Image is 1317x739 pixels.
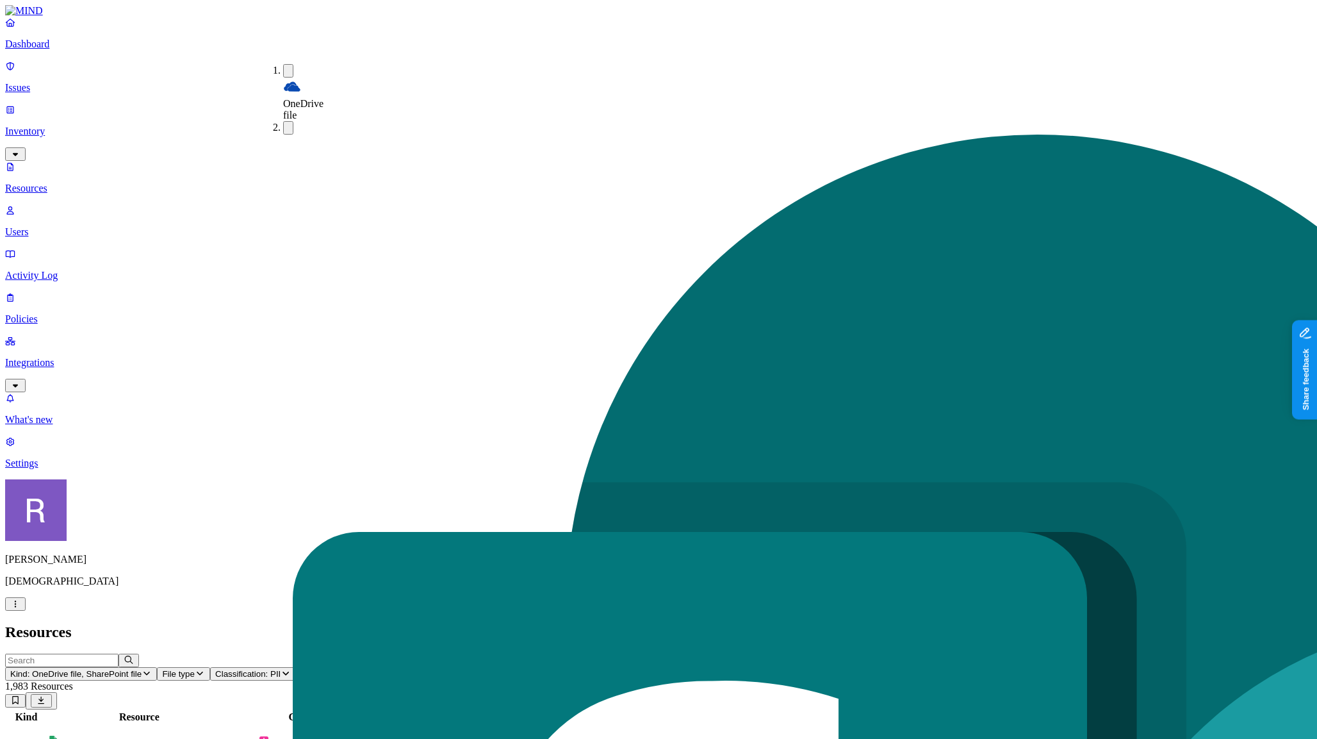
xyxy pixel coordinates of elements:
[5,576,1312,587] p: [DEMOGRAPHIC_DATA]
[5,17,1312,50] a: Dashboard
[5,436,1312,469] a: Settings
[5,104,1312,159] a: Inventory
[5,5,43,17] img: MIND
[215,669,281,679] span: Classification: PII
[5,204,1312,238] a: Users
[5,624,1312,641] h2: Resources
[162,669,194,679] span: File type
[5,183,1312,194] p: Resources
[283,78,301,95] img: onedrive
[5,335,1312,390] a: Integrations
[283,98,323,120] span: OneDrive file
[5,38,1312,50] p: Dashboard
[233,711,404,723] div: Classification
[5,357,1312,369] p: Integrations
[10,669,142,679] span: Kind: OneDrive file, SharePoint file
[7,711,45,723] div: Kind
[48,711,231,723] div: Resource
[5,5,1312,17] a: MIND
[5,226,1312,238] p: Users
[5,248,1312,281] a: Activity Log
[5,414,1312,426] p: What's new
[5,458,1312,469] p: Settings
[5,392,1312,426] a: What's new
[5,313,1312,325] p: Policies
[5,270,1312,281] p: Activity Log
[5,479,67,541] img: Rich Thompson
[5,126,1312,137] p: Inventory
[5,554,1312,565] p: [PERSON_NAME]
[5,292,1312,325] a: Policies
[5,161,1312,194] a: Resources
[5,681,73,692] span: 1,983 Resources
[5,82,1312,94] p: Issues
[5,654,119,667] input: Search
[5,60,1312,94] a: Issues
